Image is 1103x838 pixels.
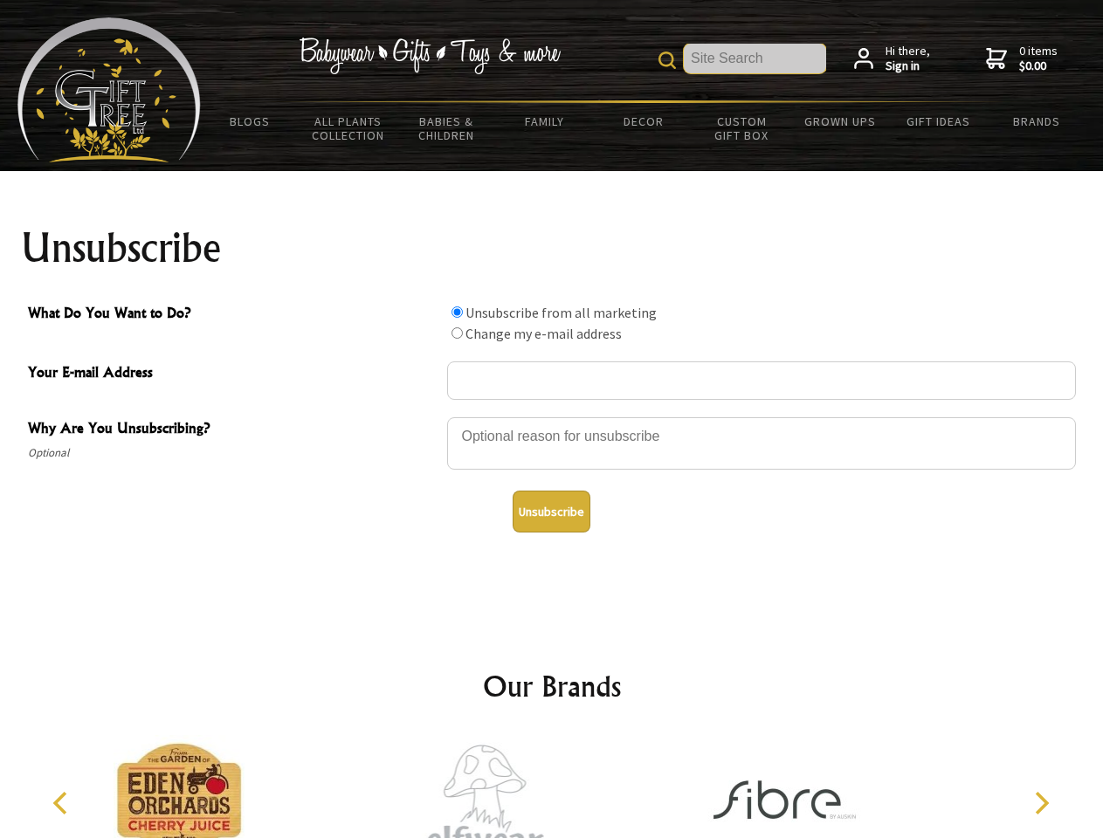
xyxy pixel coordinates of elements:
strong: $0.00 [1019,58,1058,74]
label: Unsubscribe from all marketing [465,304,657,321]
span: Hi there, [886,44,930,74]
a: Family [496,103,595,140]
a: Custom Gift Box [693,103,791,154]
a: Gift Ideas [889,103,988,140]
input: What Do You Want to Do? [452,306,463,318]
img: Babyware - Gifts - Toys and more... [17,17,201,162]
a: Brands [988,103,1086,140]
a: 0 items$0.00 [986,44,1058,74]
span: What Do You Want to Do? [28,302,438,327]
a: Grown Ups [790,103,889,140]
button: Unsubscribe [513,491,590,532]
input: Your E-mail Address [447,361,1076,400]
span: Your E-mail Address [28,361,438,387]
button: Next [1022,784,1060,822]
a: Hi there,Sign in [854,44,930,74]
a: All Plants Collection [300,103,398,154]
h1: Unsubscribe [21,227,1083,269]
input: Site Search [684,44,826,73]
img: Babywear - Gifts - Toys & more [299,38,561,74]
input: What Do You Want to Do? [452,327,463,339]
a: Babies & Children [397,103,496,154]
textarea: Why Are You Unsubscribing? [447,417,1076,470]
h2: Our Brands [35,665,1069,707]
span: Optional [28,443,438,464]
a: BLOGS [201,103,300,140]
a: Decor [594,103,693,140]
span: 0 items [1019,43,1058,74]
span: Why Are You Unsubscribing? [28,417,438,443]
label: Change my e-mail address [465,325,622,342]
strong: Sign in [886,58,930,74]
button: Previous [44,784,82,822]
img: product search [658,52,676,69]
